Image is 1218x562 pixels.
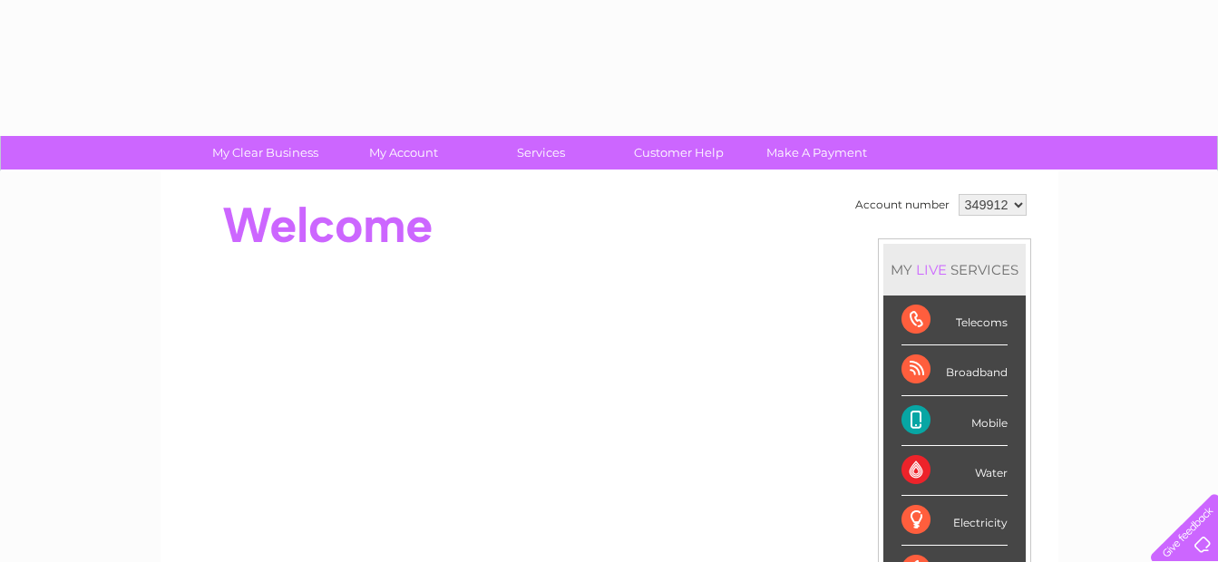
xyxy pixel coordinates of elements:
div: Water [901,446,1008,496]
div: Mobile [901,396,1008,446]
a: Make A Payment [742,136,892,170]
a: Services [466,136,616,170]
a: Customer Help [604,136,754,170]
a: My Clear Business [190,136,340,170]
div: Telecoms [901,296,1008,345]
a: My Account [328,136,478,170]
div: LIVE [912,261,950,278]
div: Electricity [901,496,1008,546]
td: Account number [851,189,954,220]
div: MY SERVICES [883,244,1026,296]
div: Broadband [901,345,1008,395]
